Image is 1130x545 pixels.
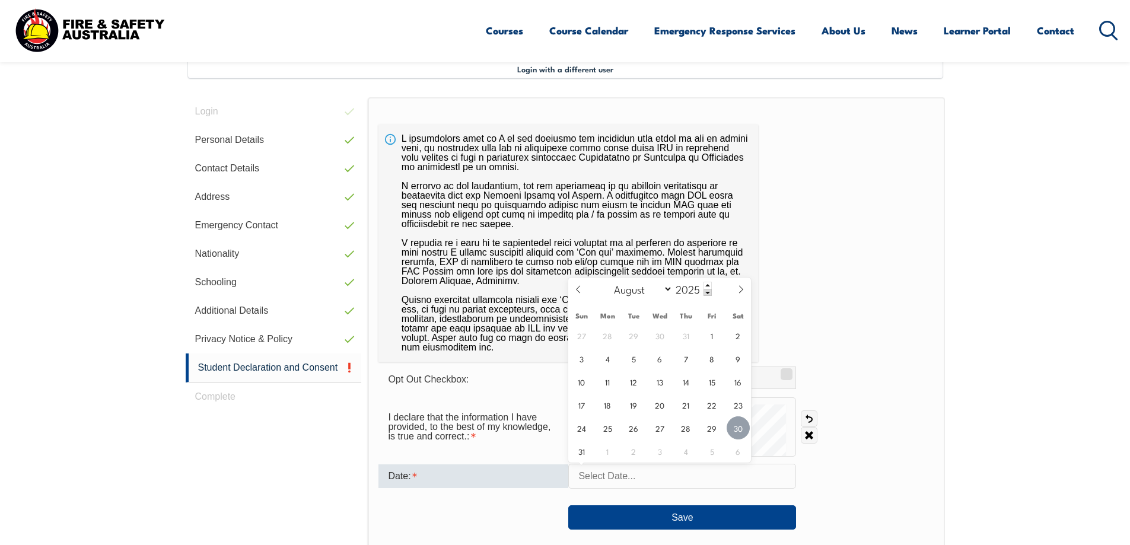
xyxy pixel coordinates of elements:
[674,416,698,439] span: August 28, 2025
[727,393,750,416] span: August 23, 2025
[801,410,817,427] a: Undo
[622,324,645,347] span: July 29, 2025
[570,370,593,393] span: August 10, 2025
[701,370,724,393] span: August 15, 2025
[648,370,671,393] span: August 13, 2025
[594,312,620,320] span: Mon
[378,406,568,448] div: I declare that the information I have provided, to the best of my knowledge, is true and correct....
[648,439,671,463] span: September 3, 2025
[570,393,593,416] span: August 17, 2025
[727,324,750,347] span: August 2, 2025
[727,370,750,393] span: August 16, 2025
[570,347,593,370] span: August 3, 2025
[596,370,619,393] span: August 11, 2025
[622,347,645,370] span: August 5, 2025
[186,325,362,353] a: Privacy Notice & Policy
[596,393,619,416] span: August 18, 2025
[673,312,699,320] span: Thu
[186,183,362,211] a: Address
[186,240,362,268] a: Nationality
[654,15,795,46] a: Emergency Response Services
[701,416,724,439] span: August 29, 2025
[186,297,362,325] a: Additional Details
[944,15,1011,46] a: Learner Portal
[517,64,613,74] span: Login with a different user
[388,374,469,384] span: Opt Out Checkbox:
[701,393,724,416] span: August 22, 2025
[648,393,671,416] span: August 20, 2025
[186,154,362,183] a: Contact Details
[570,416,593,439] span: August 24, 2025
[620,312,647,320] span: Tue
[568,464,796,489] input: Select Date...
[622,416,645,439] span: August 26, 2025
[570,439,593,463] span: August 31, 2025
[570,324,593,347] span: July 27, 2025
[378,125,758,362] div: L ipsumdolors amet co A el sed doeiusmo tem incididun utla etdol ma ali en admini veni, qu nostru...
[1037,15,1074,46] a: Contact
[699,312,725,320] span: Fri
[186,353,362,383] a: Student Declaration and Consent
[622,439,645,463] span: September 2, 2025
[186,211,362,240] a: Emergency Contact
[725,312,751,320] span: Sat
[186,126,362,154] a: Personal Details
[801,427,817,444] a: Clear
[647,312,673,320] span: Wed
[674,347,698,370] span: August 7, 2025
[674,439,698,463] span: September 4, 2025
[701,439,724,463] span: September 5, 2025
[727,347,750,370] span: August 9, 2025
[596,439,619,463] span: September 1, 2025
[549,15,628,46] a: Course Calendar
[622,393,645,416] span: August 19, 2025
[648,347,671,370] span: August 6, 2025
[674,324,698,347] span: July 31, 2025
[822,15,865,46] a: About Us
[701,324,724,347] span: August 1, 2025
[674,393,698,416] span: August 21, 2025
[727,439,750,463] span: September 6, 2025
[892,15,918,46] a: News
[648,416,671,439] span: August 27, 2025
[568,505,796,529] button: Save
[596,347,619,370] span: August 4, 2025
[486,15,523,46] a: Courses
[596,324,619,347] span: July 28, 2025
[568,312,594,320] span: Sun
[701,347,724,370] span: August 8, 2025
[186,268,362,297] a: Schooling
[608,281,673,297] select: Month
[727,416,750,439] span: August 30, 2025
[648,324,671,347] span: July 30, 2025
[596,416,619,439] span: August 25, 2025
[622,370,645,393] span: August 12, 2025
[673,282,712,296] input: Year
[674,370,698,393] span: August 14, 2025
[378,464,568,488] div: Date is required.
